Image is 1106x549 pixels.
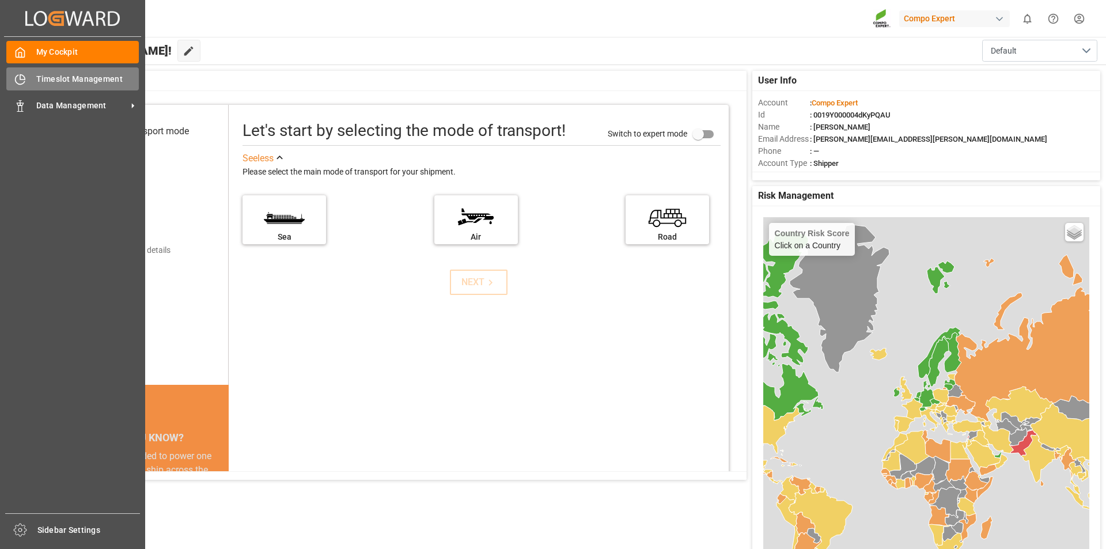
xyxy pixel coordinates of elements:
[810,99,858,107] span: :
[36,73,139,85] span: Timeslot Management
[758,157,810,169] span: Account Type
[758,74,797,88] span: User Info
[631,231,703,243] div: Road
[812,99,858,107] span: Compo Expert
[1065,223,1084,241] a: Layers
[758,97,810,109] span: Account
[758,145,810,157] span: Phone
[243,152,274,165] div: See less
[243,165,721,179] div: Please select the main mode of transport for your shipment.
[810,159,839,168] span: : Shipper
[36,100,127,112] span: Data Management
[608,128,687,138] span: Switch to expert mode
[982,40,1097,62] button: open menu
[450,270,507,295] button: NEXT
[6,67,139,90] a: Timeslot Management
[213,449,229,546] button: next slide / item
[440,231,512,243] div: Air
[810,123,870,131] span: : [PERSON_NAME]
[810,135,1047,143] span: : [PERSON_NAME][EMAIL_ADDRESS][PERSON_NAME][DOMAIN_NAME]
[758,109,810,121] span: Id
[37,524,141,536] span: Sidebar Settings
[758,189,834,203] span: Risk Management
[775,229,850,250] div: Click on a Country
[461,275,497,289] div: NEXT
[243,119,566,143] div: Let's start by selecting the mode of transport!
[810,147,819,156] span: : —
[248,231,320,243] div: Sea
[758,121,810,133] span: Name
[48,40,172,62] span: Hello [PERSON_NAME]!
[36,46,139,58] span: My Cockpit
[62,425,229,449] div: DID YOU KNOW?
[758,133,810,145] span: Email Address
[991,45,1017,57] span: Default
[6,41,139,63] a: My Cockpit
[810,111,891,119] span: : 0019Y000004dKyPQAU
[775,229,850,238] h4: Country Risk Score
[76,449,215,532] div: The energy needed to power one large container ship across the ocean in a single day is the same ...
